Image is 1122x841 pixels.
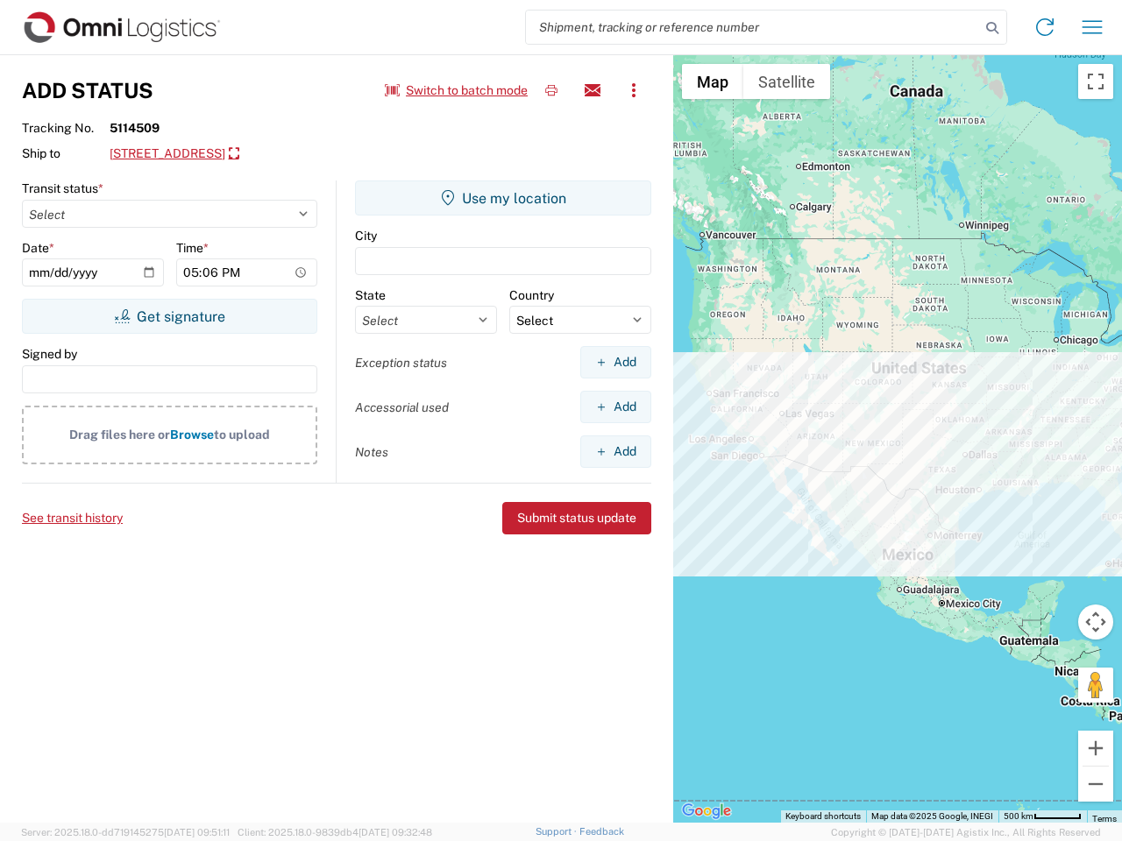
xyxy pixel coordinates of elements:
[678,800,735,823] img: Google
[526,11,980,44] input: Shipment, tracking or reference number
[678,800,735,823] a: Open this area in Google Maps (opens a new window)
[1078,604,1113,640] button: Map camera controls
[1004,811,1033,821] span: 500 km
[238,827,432,837] span: Client: 2025.18.0-9839db4
[385,76,528,105] button: Switch to batch mode
[1078,731,1113,766] button: Zoom in
[22,180,103,196] label: Transit status
[22,240,54,256] label: Date
[743,64,830,99] button: Show satellite imagery
[355,444,388,460] label: Notes
[110,120,160,136] strong: 5114509
[355,355,447,371] label: Exception status
[110,139,239,169] a: [STREET_ADDRESS]
[69,428,170,442] span: Drag files here or
[22,78,153,103] h3: Add Status
[1092,814,1117,823] a: Terms
[998,810,1087,823] button: Map Scale: 500 km per 51 pixels
[22,299,317,334] button: Get signature
[22,145,110,161] span: Ship to
[1078,767,1113,802] button: Zoom out
[22,504,123,533] button: See transit history
[1078,668,1113,703] button: Drag Pegman onto the map to open Street View
[355,287,386,303] label: State
[785,810,861,823] button: Keyboard shortcuts
[355,228,377,244] label: City
[22,346,77,362] label: Signed by
[164,827,230,837] span: [DATE] 09:51:11
[580,391,651,423] button: Add
[831,824,1101,840] span: Copyright © [DATE]-[DATE] Agistix Inc., All Rights Reserved
[214,428,270,442] span: to upload
[21,827,230,837] span: Server: 2025.18.0-dd719145275
[579,826,624,837] a: Feedback
[355,399,449,415] label: Accessorial used
[22,120,110,136] span: Tracking No.
[682,64,743,99] button: Show street map
[580,435,651,468] button: Add
[509,287,554,303] label: Country
[871,811,993,821] span: Map data ©2025 Google, INEGI
[170,428,214,442] span: Browse
[502,502,651,534] button: Submit status update
[536,826,579,837] a: Support
[1078,64,1113,99] button: Toggle fullscreen view
[580,346,651,378] button: Add
[355,180,651,216] button: Use my location
[359,827,432,837] span: [DATE] 09:32:48
[176,240,209,256] label: Time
